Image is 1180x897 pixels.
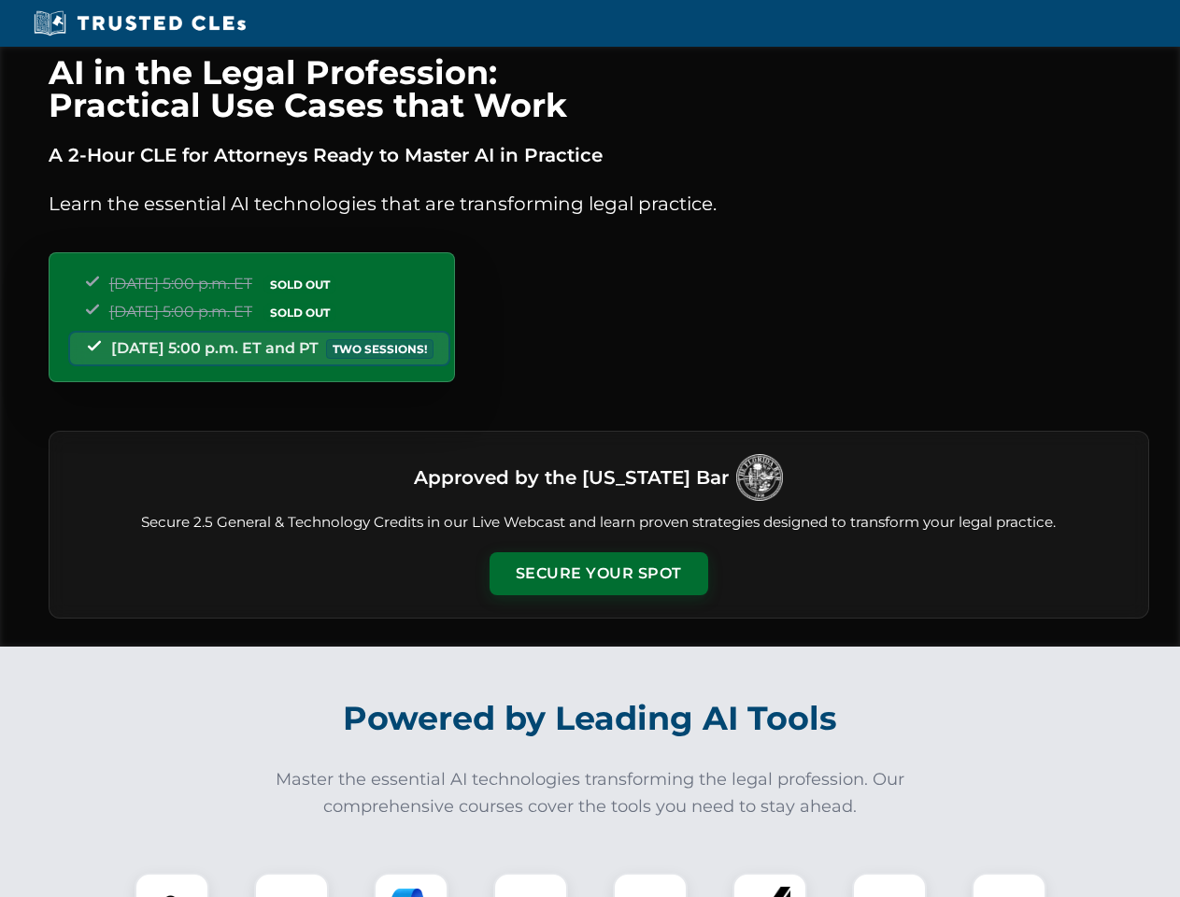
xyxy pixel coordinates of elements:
span: SOLD OUT [263,275,336,294]
p: A 2-Hour CLE for Attorneys Ready to Master AI in Practice [49,140,1149,170]
span: [DATE] 5:00 p.m. ET [109,303,252,320]
span: [DATE] 5:00 p.m. ET [109,275,252,292]
p: Master the essential AI technologies transforming the legal profession. Our comprehensive courses... [263,766,917,820]
img: Logo [736,454,783,501]
button: Secure Your Spot [490,552,708,595]
h2: Powered by Leading AI Tools [73,686,1108,751]
p: Secure 2.5 General & Technology Credits in our Live Webcast and learn proven strategies designed ... [72,512,1126,534]
p: Learn the essential AI technologies that are transforming legal practice. [49,189,1149,219]
img: Trusted CLEs [28,9,251,37]
h1: AI in the Legal Profession: Practical Use Cases that Work [49,56,1149,121]
h3: Approved by the [US_STATE] Bar [414,461,729,494]
span: SOLD OUT [263,303,336,322]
